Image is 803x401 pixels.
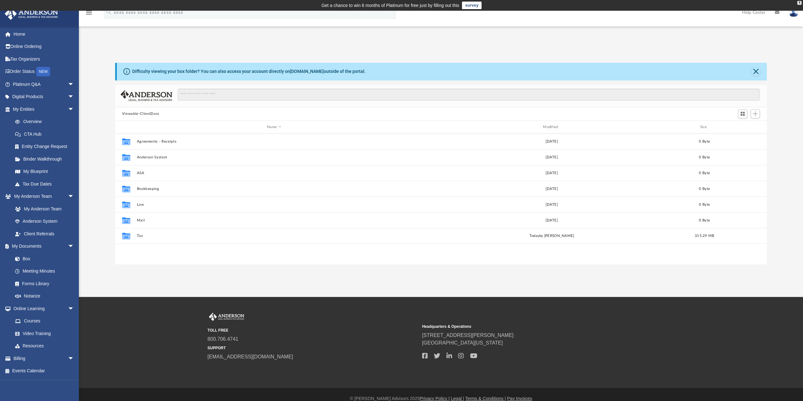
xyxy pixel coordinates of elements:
[751,109,760,118] button: Add
[462,2,481,9] a: survey
[137,234,411,238] button: Tax
[789,8,798,17] img: User Pic
[208,345,418,351] small: SUPPORT
[9,128,84,140] a: CTA Hub
[414,155,689,160] div: [DATE]
[9,227,80,240] a: Client Referrals
[68,78,80,91] span: arrow_drop_down
[4,190,80,203] a: My Anderson Teamarrow_drop_down
[699,203,710,206] span: 0 Byte
[208,354,293,359] a: [EMAIL_ADDRESS][DOMAIN_NAME]
[137,155,411,159] button: Anderson System
[105,9,112,15] i: search
[137,139,411,144] button: Agreements - Receipts
[68,190,80,203] span: arrow_drop_down
[4,103,84,115] a: My Entitiesarrow_drop_down
[414,170,689,176] div: [DATE]
[414,139,689,144] div: [DATE]
[4,91,84,103] a: Digital Productsarrow_drop_down
[115,133,767,264] div: grid
[529,234,539,238] span: today
[136,124,411,130] div: Name
[692,124,717,130] div: Size
[422,340,503,345] a: [GEOGRAPHIC_DATA][US_STATE]
[9,215,80,228] a: Anderson System
[68,103,80,116] span: arrow_drop_down
[422,333,514,338] a: [STREET_ADDRESS][PERSON_NAME]
[9,252,77,265] a: Box
[414,218,689,223] div: [DATE]
[85,9,93,16] i: menu
[85,12,93,16] a: menu
[507,396,532,401] a: Pay Invoices
[420,396,450,401] a: Privacy Policy |
[699,171,710,175] span: 0 Byte
[9,178,84,190] a: Tax Due Dates
[290,69,324,74] a: [DOMAIN_NAME]
[68,91,80,103] span: arrow_drop_down
[9,153,84,165] a: Binder Walkthrough
[414,202,689,208] div: [DATE]
[414,186,689,192] div: [DATE]
[322,2,459,9] div: Get a chance to win 6 months of Platinum for free just by filling out this
[208,327,418,333] small: TOLL FREE
[695,234,714,238] span: 315.29 MB
[137,218,411,222] button: Mail
[9,115,84,128] a: Overview
[4,78,84,91] a: Platinum Q&Aarrow_drop_down
[465,396,506,401] a: Terms & Conditions |
[797,1,801,5] div: close
[68,352,80,365] span: arrow_drop_down
[4,302,80,315] a: Online Learningarrow_drop_down
[4,28,84,40] a: Home
[9,290,80,303] a: Notarize
[720,124,764,130] div: id
[208,313,245,321] img: Anderson Advisors Platinum Portal
[122,111,159,117] button: Viewable-ClientDocs
[9,315,80,327] a: Courses
[9,203,77,215] a: My Anderson Team
[137,203,411,207] button: Law
[118,124,134,130] div: id
[422,324,632,329] small: Headquarters & Operations
[4,53,84,65] a: Tax Organizers
[178,89,760,101] input: Search files and folders
[738,109,747,118] button: Switch to Grid View
[699,187,710,191] span: 0 Byte
[68,302,80,315] span: arrow_drop_down
[132,68,366,75] div: Difficulty viewing your box folder? You can also access your account directly on outside of the p...
[68,240,80,253] span: arrow_drop_down
[451,396,464,401] a: Legal |
[4,65,84,78] a: Order StatusNEW
[208,336,239,342] a: 800.706.4741
[9,140,84,153] a: Entity Change Request
[36,67,50,76] div: NEW
[414,233,689,239] div: by [PERSON_NAME]
[699,156,710,159] span: 0 Byte
[4,40,84,53] a: Online Ordering
[4,240,80,253] a: My Documentsarrow_drop_down
[137,187,411,191] button: Bookkeeping
[3,8,60,20] img: Anderson Advisors Platinum Portal
[9,165,80,178] a: My Blueprint
[751,67,760,76] button: Close
[9,340,80,352] a: Resources
[699,140,710,143] span: 0 Byte
[9,265,80,278] a: Meeting Minutes
[4,352,84,365] a: Billingarrow_drop_down
[9,327,77,340] a: Video Training
[699,219,710,222] span: 0 Byte
[414,124,689,130] div: Modified
[4,365,84,377] a: Events Calendar
[9,277,77,290] a: Forms Library
[137,171,411,175] button: ASA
